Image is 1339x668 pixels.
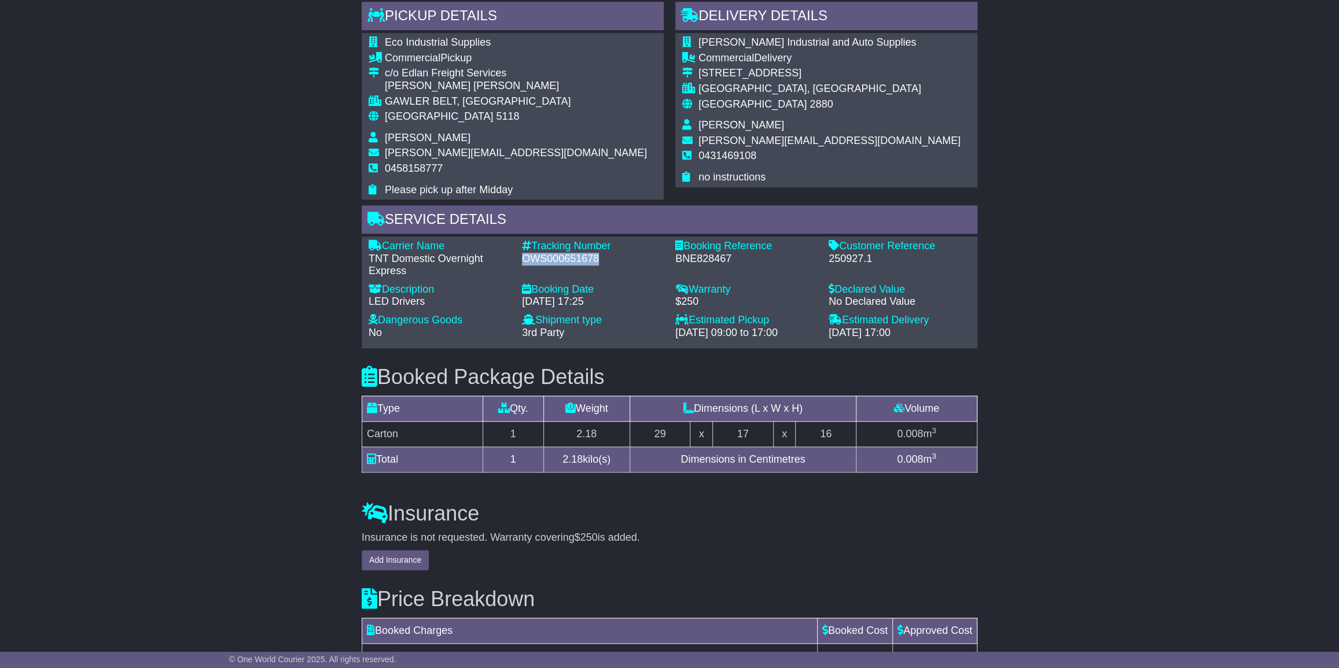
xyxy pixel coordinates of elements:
[543,396,630,421] td: Weight
[630,396,856,421] td: Dimensions (L x W x H)
[897,453,923,465] span: 0.008
[817,618,892,643] td: Booked Cost
[969,650,972,662] span: -
[675,296,817,308] div: $250
[522,314,664,327] div: Shipment type
[892,618,977,643] td: Approved Cost
[385,52,440,64] span: Commercial
[385,132,470,143] span: [PERSON_NAME]
[698,171,766,183] span: no instructions
[829,253,970,265] div: 250927.1
[698,119,784,131] span: [PERSON_NAME]
[369,327,382,338] span: No
[385,52,647,65] div: Pickup
[796,421,856,446] td: 16
[362,502,977,525] h3: Insurance
[362,421,483,446] td: Carton
[690,421,713,446] td: x
[713,421,774,446] td: 17
[483,446,544,472] td: 1
[385,110,493,122] span: [GEOGRAPHIC_DATA]
[496,110,519,122] span: 5118
[362,446,483,472] td: Total
[385,36,491,48] span: Eco Industrial Supplies
[362,532,977,544] div: Insurance is not requested. Warranty covering is added.
[698,135,961,146] span: [PERSON_NAME][EMAIL_ADDRESS][DOMAIN_NAME]
[385,184,513,195] span: Please pick up after Midday
[630,446,856,472] td: Dimensions in Centimetres
[575,532,598,543] span: $250
[362,205,977,237] div: Service Details
[932,452,936,460] sup: 3
[362,396,483,421] td: Type
[675,240,817,253] div: Booking Reference
[385,147,647,158] span: [PERSON_NAME][EMAIL_ADDRESS][DOMAIN_NAME]
[369,283,510,296] div: Description
[522,327,564,338] span: 3rd Party
[675,327,817,339] div: [DATE] 09:00 to 17:00
[522,296,664,308] div: [DATE] 17:25
[385,67,647,80] div: c/o Edlan Freight Services
[856,650,888,662] span: $23.24
[385,80,647,93] div: [PERSON_NAME] [PERSON_NAME]
[897,428,923,440] span: 0.008
[829,314,970,327] div: Estimated Delivery
[369,296,510,308] div: LED Drivers
[362,2,664,33] div: Pickup Details
[675,253,817,265] div: BNE828467
[522,240,664,253] div: Tracking Number
[932,426,936,435] sup: 3
[698,98,807,110] span: [GEOGRAPHIC_DATA]
[698,150,756,161] span: 0431469108
[698,36,916,48] span: [PERSON_NAME] Industrial and Auto Supplies
[829,283,970,296] div: Declared Value
[362,366,977,389] h3: Booked Package Details
[369,240,510,253] div: Carrier Name
[543,446,630,472] td: kilo(s)
[362,588,977,611] h3: Price Breakdown
[426,650,474,662] span: (inc taxes)
[522,283,664,296] div: Booking Date
[385,95,647,108] div: GAWLER BELT, [GEOGRAPHIC_DATA]
[385,163,443,174] span: 0458158777
[856,396,977,421] td: Volume
[675,2,977,33] div: Delivery Details
[698,52,961,65] div: Delivery
[829,327,970,339] div: [DATE] 17:00
[829,240,970,253] div: Customer Reference
[543,421,630,446] td: 2.18
[562,453,583,465] span: 2.18
[367,650,423,662] span: Carrier Cost
[698,83,961,95] div: [GEOGRAPHIC_DATA], [GEOGRAPHIC_DATA]
[369,314,510,327] div: Dangerous Goods
[630,421,690,446] td: 29
[522,253,664,265] div: OWS000651678
[229,655,396,664] span: © One World Courier 2025. All rights reserved.
[810,98,833,110] span: 2880
[698,52,754,64] span: Commercial
[856,446,977,472] td: m
[829,296,970,308] div: No Declared Value
[483,396,544,421] td: Qty.
[698,67,961,80] div: [STREET_ADDRESS]
[675,314,817,327] div: Estimated Pickup
[675,283,817,296] div: Warranty
[362,618,818,643] td: Booked Charges
[773,421,796,446] td: x
[483,421,544,446] td: 1
[369,253,510,278] div: TNT Domestic Overnight Express
[856,421,977,446] td: m
[362,550,429,570] button: Add Insurance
